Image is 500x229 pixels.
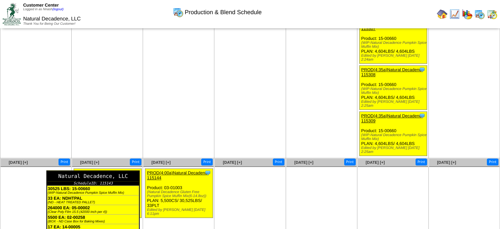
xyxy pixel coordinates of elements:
[23,8,63,11] span: Logged in as Nnash
[449,9,460,19] img: line_graph.gif
[23,3,59,8] span: Customer Center
[52,8,63,11] a: (logout)
[437,9,447,19] img: home.gif
[48,191,138,195] div: (WIP-Natural Decadence Pumpkin Spice Muffin Mix)
[3,3,21,25] img: ZoRoCo_Logo(Green%26Foil)%20jpg.webp
[361,54,427,62] div: Edited by [PERSON_NAME] [DATE] 2:24am
[48,205,90,210] b: 264000 EA: 05-00002
[47,171,139,181] div: Natural Decadence, LLC
[437,160,456,165] a: [DATE] [+]
[204,169,211,176] img: Tooltip
[130,158,141,165] button: Print
[487,158,498,165] button: Print
[74,169,142,218] div: Product: 03-01003 PLAN: 5,500CS / 30,525LBS / 33PLT
[366,160,385,165] a: [DATE] [+]
[361,100,427,108] div: Edited by [PERSON_NAME] [DATE] 2:25am
[147,208,213,216] div: Edited by [PERSON_NAME] [DATE] 6:11pm
[361,133,427,141] div: (WIP-Natural Decadence Pumpkin Spice Muffin Mix)
[147,170,208,180] a: PROD(4:00a)Natural Decadenc-115144
[462,9,472,19] img: graph.gif
[47,181,139,186] div: ScheduleID: 115143
[419,66,425,73] img: Tooltip
[59,158,70,165] button: Print
[48,210,138,214] div: (Clear Poly Film 15.5 (42000 inch per rl))
[185,9,262,16] span: Production & Blend Schedule
[48,220,138,223] div: (BOX - ND Case Box for Baking Mixes)
[9,160,28,165] a: [DATE] [+]
[419,112,425,119] img: Tooltip
[152,160,171,165] a: [DATE] [+]
[23,16,81,22] span: Natural Decadence, LLC
[474,9,485,19] img: calendarprod.gif
[133,172,140,177] a: Natural Decadence, LLC ScheduleID: 115143 30525 LBS: 15-00660 (WIP-Natural Decadence Pumpkin Spic...
[133,169,140,176] img: Tooltip
[416,158,427,165] button: Print
[48,186,90,191] b: 30525 LBS: 15-00660
[344,158,356,165] button: Print
[173,7,183,17] img: calendarprod.gif
[273,158,284,165] button: Print
[223,160,242,165] a: [DATE] [+]
[359,19,427,64] div: Product: 15-00660 PLAN: 4,604LBS / 4,604LBS
[361,146,427,154] div: Edited by [PERSON_NAME] [DATE] 2:25am
[361,87,427,95] div: (WIP-Natural Decadence Pumpkin Spice Muffin Mix)
[361,67,423,77] a: PROD(4:35a)Natural Decadenc-115308
[145,169,213,218] div: Product: 03-01003 PLAN: 5,500CS / 30,525LBS / 33PLT
[487,9,497,19] img: calendarinout.gif
[23,22,75,26] span: Thank You for Being Our Customer!
[361,113,423,123] a: PROD(4:35a)Natural Decadenc-115309
[359,112,427,156] div: Product: 15-00660 PLAN: 4,604LBS / 4,604LBS
[359,66,427,110] div: Product: 15-00660 PLAN: 4,604LBS / 4,604LBS
[48,215,85,220] b: 5500 EA: 02-00258
[80,160,99,165] a: [DATE] [+]
[201,158,213,165] button: Print
[147,190,213,198] div: (Natural Decadence Gluten Free Pumpkin Spice Muffin Mix(6-14.8oz))
[361,41,427,49] div: (WIP-Natural Decadence Pumpkin Spice Muffin Mix)
[48,201,138,204] div: (ND - HEAT TREATED PALLET)
[294,160,313,165] a: [DATE] [+]
[48,196,82,201] b: 33 EA: NDHTPAL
